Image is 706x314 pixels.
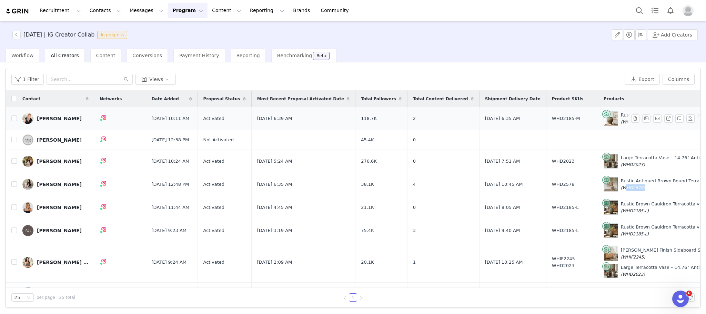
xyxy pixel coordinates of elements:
[22,113,33,124] img: f6f3df61-73d2-4d12-a5e6-8536c88c661e.jpg
[552,181,575,188] span: WHD2578
[203,181,225,188] span: Activated
[101,227,107,232] img: instagram.svg
[22,156,89,167] a: [PERSON_NAME]
[552,158,575,165] span: WHD2023
[22,287,89,298] a: [PERSON_NAME]
[22,202,89,213] a: [PERSON_NAME]
[361,96,396,102] span: Total Followers
[621,255,645,260] span: (WHIF2245)
[203,227,225,234] span: Activated
[132,53,162,58] span: Conversions
[257,115,292,122] span: [DATE] 6:39 AM
[22,96,40,102] span: Contact
[361,115,377,122] span: 118.7K
[11,53,33,58] span: Workflow
[37,260,89,265] div: [PERSON_NAME] | Home & Decor
[22,287,33,298] img: 22fa3f53-3ebc-48ba-93f3-63c4fecd7d12.jpg
[125,3,168,18] button: Messages
[203,136,234,143] span: Not Activated
[96,53,115,58] span: Content
[22,134,33,145] img: 97e8d4a6-89a0-4eff-bde7-fa55abd92a56.jpg
[653,114,664,123] span: Send Email
[552,96,584,102] span: Product SKUs
[152,181,189,188] span: [DATE] 12:48 PM
[604,154,618,168] img: Product Image
[152,204,190,211] span: [DATE] 11:44 AM
[37,228,82,233] div: [PERSON_NAME]
[604,178,618,191] img: Product Image
[203,115,225,122] span: Activated
[97,31,127,39] span: In progress
[14,294,20,301] div: 25
[23,31,94,39] h3: [DATE] | IG Creator Collab
[359,296,363,300] i: icon: right
[101,204,107,209] img: instagram.svg
[47,74,133,85] input: Search...
[621,162,645,167] span: (WHD2023)
[6,8,30,14] img: grin logo
[37,205,82,210] div: [PERSON_NAME]
[413,259,416,266] span: 1
[22,113,89,124] a: [PERSON_NAME]
[203,158,225,165] span: Activated
[361,204,374,211] span: 21.1K
[152,136,189,143] span: [DATE] 12:38 PM
[604,247,618,261] img: Product Image
[152,158,190,165] span: [DATE] 10:24 AM
[246,3,289,18] button: Reporting
[672,291,689,307] iframe: Intercom live chat
[22,225,33,236] img: 594130ab-e381-418a-9d43-ea7452c6dbf4.jpg
[485,181,523,188] span: [DATE] 10:45 AM
[485,259,523,266] span: [DATE] 10:25 AM
[257,158,292,165] span: [DATE] 5:24 AM
[604,264,618,278] img: Product Image
[101,181,107,186] img: instagram.svg
[208,3,245,18] button: Content
[22,156,33,167] img: 7cfb82ed-5d96-4c8b-8429-5395d21ba22a--s.jpg
[361,259,374,266] span: 20.1K
[361,181,374,188] span: 38.1K
[257,96,344,102] span: Most Recent Proposal Activated Date
[413,96,468,102] span: Total Content Delivered
[647,3,663,18] a: Tasks
[621,209,649,213] span: (WHD2185-L)
[37,159,82,164] div: [PERSON_NAME]
[257,204,292,211] span: [DATE] 4:45 AM
[349,293,357,302] li: 1
[22,202,33,213] img: 2c741ac6-a827-424e-9aea-f7402eca5ec7.jpg
[621,272,645,277] span: (WHD2023)
[552,227,579,234] span: WHD2185-L
[51,53,79,58] span: All Creators
[37,137,82,143] div: [PERSON_NAME]
[22,179,33,190] img: aead7573-556b-4e6a-aaaf-a693e7a98358--s.jpg
[361,158,377,165] span: 276.6K
[124,77,129,82] i: icon: search
[236,53,260,58] span: Reporting
[101,158,107,163] img: instagram.svg
[485,158,520,165] span: [DATE] 7:51 AM
[37,116,82,121] div: [PERSON_NAME]
[678,5,700,16] button: Profile
[22,257,33,268] img: 1971de7f-8ccf-4c3d-8baf-9f31f4bf241b.jpg
[317,3,356,18] a: Community
[341,293,349,302] li: Previous Page
[152,227,187,234] span: [DATE] 9:23 AM
[22,179,89,190] a: [PERSON_NAME]
[203,96,240,102] span: Proposal Status
[357,293,365,302] li: Next Page
[22,134,89,145] a: [PERSON_NAME]
[413,227,416,234] span: 3
[12,31,130,39] span: [object Object]
[135,74,176,85] button: Views
[625,74,660,85] button: Export
[37,294,75,301] span: per page | 25 total
[101,115,107,120] img: instagram.svg
[22,257,89,268] a: [PERSON_NAME] | Home & Decor
[621,185,645,190] span: (WHD2578)
[22,225,89,236] a: [PERSON_NAME]
[361,227,374,234] span: 75.4K
[604,224,618,237] img: Product Image
[604,96,624,102] span: Products
[289,3,316,18] a: Brands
